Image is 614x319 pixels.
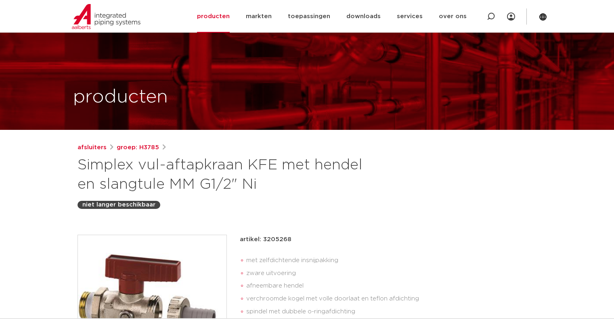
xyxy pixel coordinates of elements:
a: afsluiters [78,143,107,152]
li: zware uitvoering [246,267,537,280]
li: met zelfdichtende insnijpakking [246,254,537,267]
p: niet langer beschikbaar [82,200,155,210]
p: artikel: 3205268 [240,235,291,244]
h1: producten [73,84,168,110]
li: verchroomde kogel met volle doorlaat en teflon afdichting [246,292,537,305]
h1: Simplex vul-aftapkraan KFE met hendel en slangtule MM G1/2" Ni [78,156,381,194]
li: afneembare hendel [246,279,537,292]
a: groep: H3785 [117,143,159,152]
